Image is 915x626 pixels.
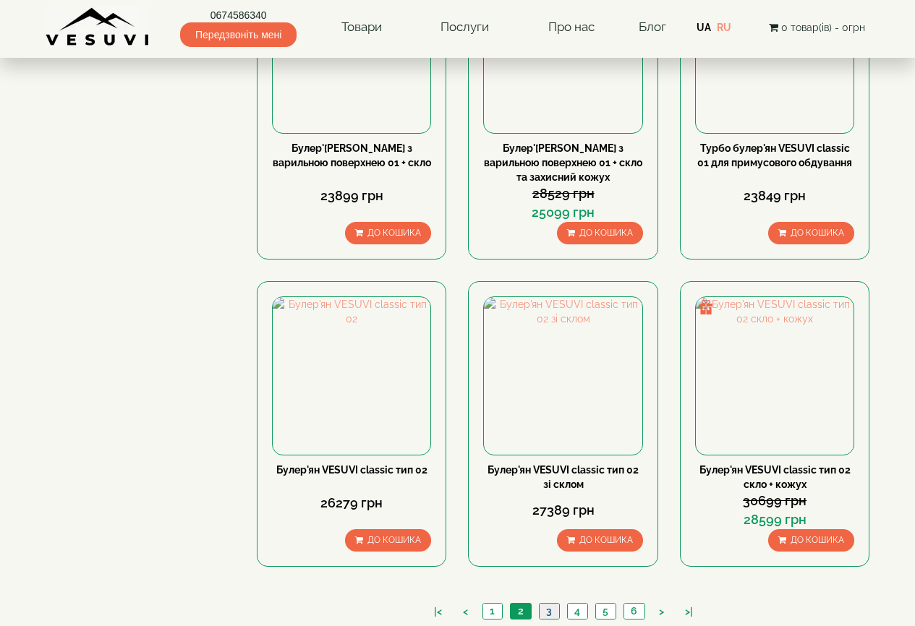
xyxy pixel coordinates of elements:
a: 5 [595,604,616,619]
button: До кошика [345,222,431,244]
button: До кошика [768,222,854,244]
div: 30699 грн [695,492,854,510]
div: 26279 грн [272,494,431,513]
button: 0 товар(ів) - 0грн [765,20,869,35]
div: 23849 грн [695,186,854,205]
span: До кошика [579,228,633,238]
a: Товари [327,11,396,44]
img: Булер'ян VESUVI classic тип 02 [273,297,430,455]
a: Блог [639,20,666,34]
a: Булер'ян VESUVI classic тип 02 [276,464,427,476]
a: RU [717,22,731,33]
button: До кошика [768,529,854,552]
div: 28599 грн [695,510,854,529]
a: Булер'ян VESUVI classic тип 02 скло + кожух [699,464,851,490]
a: |< [427,604,449,619]
a: Про нас [534,11,609,44]
span: До кошика [367,535,421,545]
a: Булер'[PERSON_NAME] з варильною поверхнею 01 + скло [273,142,431,168]
a: 0674586340 [180,8,297,22]
img: gift [699,300,713,314]
span: 2 [518,605,524,617]
img: Булер'ян VESUVI classic тип 02 зі склом [484,297,642,455]
div: 23899 грн [272,186,431,205]
span: До кошика [367,228,421,238]
a: >| [678,604,700,619]
a: < [456,604,475,619]
button: До кошика [345,529,431,552]
a: > [652,604,671,619]
a: Послуги [426,11,503,44]
span: 0 товар(ів) - 0грн [781,22,865,33]
a: 1 [482,604,502,619]
div: 27389 грн [483,501,642,520]
img: Булер'ян VESUVI classic тип 02 скло + кожух [696,297,854,455]
a: 4 [567,604,587,619]
span: До кошика [791,535,844,545]
a: UA [697,22,711,33]
div: 28529 грн [483,184,642,203]
span: До кошика [579,535,633,545]
span: Передзвоніть мені [180,22,297,47]
a: Булер'ян VESUVI classic тип 02 зі склом [488,464,639,490]
span: До кошика [791,228,844,238]
a: Турбо булер'ян VESUVI classic 01 для примусового обдування [697,142,852,168]
button: До кошика [557,529,643,552]
a: Булер'[PERSON_NAME] з варильною поверхнею 01 + скло та захисний кожух [484,142,642,183]
a: 6 [624,604,644,619]
div: 25099 грн [483,203,642,222]
button: До кошика [557,222,643,244]
img: Завод VESUVI [46,7,150,47]
a: 3 [539,604,559,619]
